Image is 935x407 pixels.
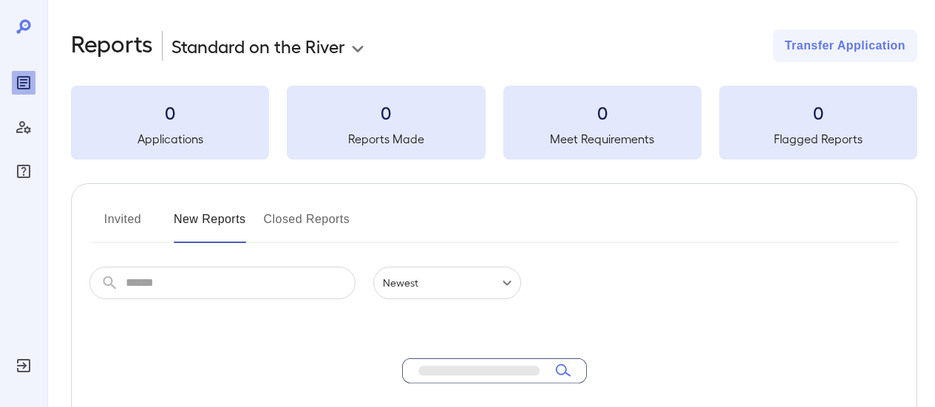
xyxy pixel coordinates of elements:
button: Transfer Application [773,30,917,62]
div: Reports [12,71,35,95]
div: FAQ [12,160,35,183]
h3: 0 [287,100,485,124]
h2: Reports [71,30,153,62]
button: Closed Reports [264,208,350,243]
div: Log Out [12,354,35,377]
div: Newest [373,267,521,299]
h5: Applications [71,130,269,148]
h5: Meet Requirements [503,130,701,148]
button: New Reports [174,208,246,243]
p: Standard on the River [171,34,345,58]
h5: Reports Made [287,130,485,148]
summary: 0Applications0Reports Made0Meet Requirements0Flagged Reports [71,86,917,160]
div: Manage Users [12,115,35,139]
h3: 0 [719,100,917,124]
h3: 0 [503,100,701,124]
button: Invited [89,208,156,243]
h3: 0 [71,100,269,124]
h5: Flagged Reports [719,130,917,148]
